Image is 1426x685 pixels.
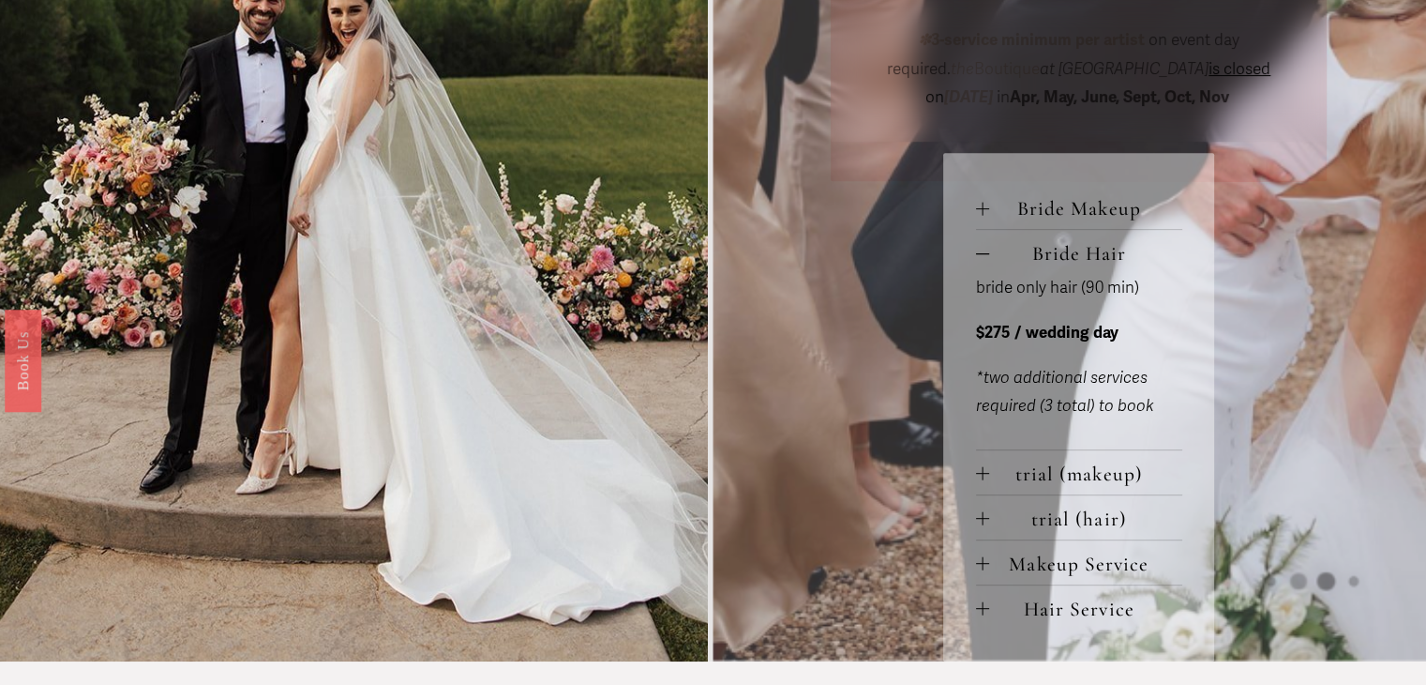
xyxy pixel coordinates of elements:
button: Bride Hair [976,230,1182,274]
strong: 3-service minimum per artist [931,30,1145,50]
p: on [861,26,1298,113]
div: Bride Hair [976,274,1182,449]
em: the [951,59,974,79]
button: Bride Makeup [976,185,1182,229]
span: on event day required. [887,30,1243,79]
span: in [993,87,1233,107]
button: Hair Service [976,586,1182,630]
span: Bride Makeup [989,196,1182,221]
button: trial (hair) [976,495,1182,540]
em: ✽ [918,30,931,50]
button: trial (makeup) [976,450,1182,495]
em: at [GEOGRAPHIC_DATA] [1040,59,1208,79]
em: [DATE] [944,87,993,107]
span: Hair Service [989,597,1182,621]
span: trial (hair) [989,507,1182,531]
span: trial (makeup) [989,462,1182,486]
button: Makeup Service [976,540,1182,585]
p: bride only hair (90 min) [976,274,1182,303]
em: *two additional services required (3 total) to book [976,368,1154,417]
span: Makeup Service [989,552,1182,576]
span: is closed [1208,59,1270,79]
span: Bride Hair [989,241,1182,266]
strong: $275 / wedding day [976,323,1118,342]
a: Book Us [5,310,41,412]
strong: Apr, May, June, Sept, Oct, Nov [1010,87,1229,107]
span: Boutique [951,59,1040,79]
